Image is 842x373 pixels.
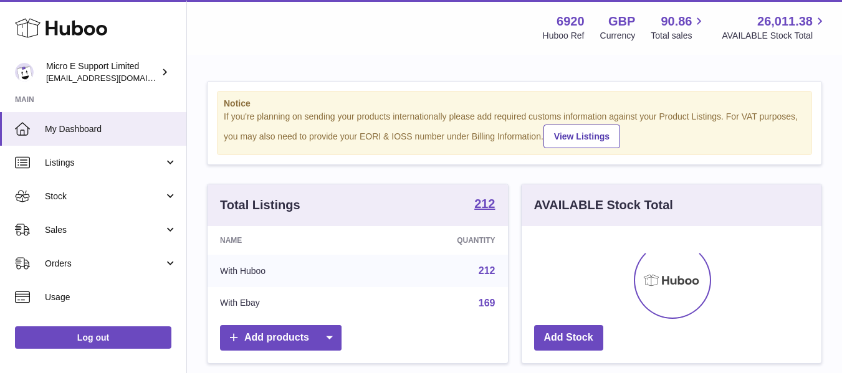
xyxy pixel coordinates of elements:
[543,125,620,148] a: View Listings
[557,13,585,30] strong: 6920
[479,298,495,308] a: 169
[543,30,585,42] div: Huboo Ref
[534,325,603,351] a: Add Stock
[220,197,300,214] h3: Total Listings
[722,13,827,42] a: 26,011.38 AVAILABLE Stock Total
[600,30,636,42] div: Currency
[534,197,673,214] h3: AVAILABLE Stock Total
[45,291,177,303] span: Usage
[608,13,635,30] strong: GBP
[45,191,164,202] span: Stock
[366,226,508,255] th: Quantity
[224,98,805,110] strong: Notice
[474,197,495,212] a: 212
[45,123,177,135] span: My Dashboard
[479,265,495,276] a: 212
[46,60,158,84] div: Micro E Support Limited
[722,30,827,42] span: AVAILABLE Stock Total
[651,13,706,42] a: 90.86 Total sales
[15,326,171,349] a: Log out
[45,258,164,270] span: Orders
[651,30,706,42] span: Total sales
[208,287,366,319] td: With Ebay
[220,325,342,351] a: Add products
[474,197,495,210] strong: 212
[45,224,164,236] span: Sales
[757,13,813,30] span: 26,011.38
[208,255,366,287] td: With Huboo
[45,157,164,169] span: Listings
[661,13,692,30] span: 90.86
[46,73,183,83] span: [EMAIL_ADDRESS][DOMAIN_NAME]
[224,111,805,148] div: If you're planning on sending your products internationally please add required customs informati...
[15,63,34,82] img: contact@micropcsupport.com
[208,226,366,255] th: Name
